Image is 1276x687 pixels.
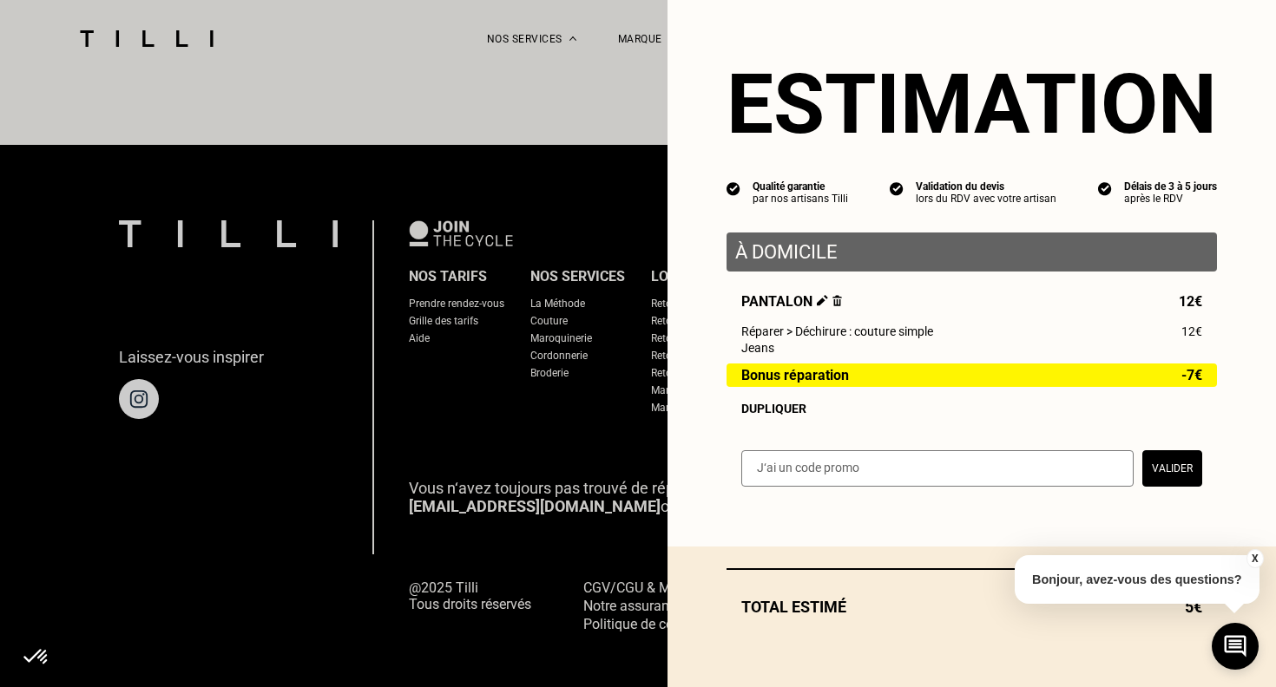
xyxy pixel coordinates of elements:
[741,402,1202,415] div: Dupliquer
[890,180,904,196] img: icon list info
[1015,555,1260,604] p: Bonjour, avez-vous des questions?
[1142,450,1202,487] button: Valider
[741,324,933,338] span: Réparer > Déchirure : couture simple
[1124,180,1217,193] div: Délais de 3 à 5 jours
[916,193,1056,205] div: lors du RDV avec votre artisan
[741,341,774,355] span: Jeans
[1179,293,1202,310] span: 12€
[741,293,842,310] span: Pantalon
[916,180,1056,193] div: Validation du devis
[1181,368,1202,383] span: -7€
[727,598,1217,616] div: Total estimé
[1124,193,1217,205] div: après le RDV
[741,368,849,383] span: Bonus réparation
[727,180,740,196] img: icon list info
[735,241,1208,263] p: À domicile
[1098,180,1112,196] img: icon list info
[817,295,828,306] img: Éditer
[1246,549,1263,568] button: X
[741,450,1134,487] input: J‘ai un code promo
[753,180,848,193] div: Qualité garantie
[753,193,848,205] div: par nos artisans Tilli
[1181,324,1202,338] span: 12€
[832,295,842,306] img: Supprimer
[727,56,1217,153] section: Estimation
